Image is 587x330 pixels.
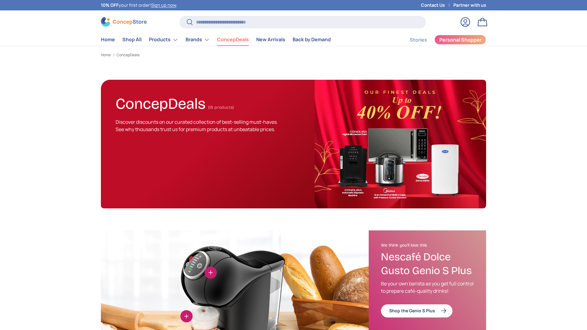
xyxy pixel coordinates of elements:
h2: We think you'll love this [381,243,474,248]
summary: Brands [182,34,213,46]
a: Personal Shopper [434,35,486,45]
img: ConcepStore [101,17,147,27]
a: Sign up now [151,2,176,8]
summary: Products [145,34,182,46]
nav: Breadcrumbs [101,52,486,58]
span: Personal Shopper [439,37,482,42]
h3: Nescafé Dolce Gusto Genio S Plus [381,250,474,278]
a: Products [149,34,178,46]
a: Back by Demand [293,34,331,46]
a: Partner with us [453,2,486,9]
h1: ConcepDeals [116,92,205,113]
span: Discover discounts on our curated collection of best-selling must-haves. See why thousands trust ... [116,119,278,133]
a: ConcepDeals [217,34,249,46]
a: Contact Us [421,2,453,9]
a: Home [101,34,115,46]
span: (18 products) [208,105,234,110]
a: Brands [186,34,210,46]
strong: 10% OFF [101,2,119,8]
nav: Secondary [395,34,486,46]
nav: Primary [101,34,331,46]
a: Stories [410,34,427,46]
p: Be your own barista as you get full control to prepare café-quality drinks! [381,280,474,295]
a: ConcepDeals [116,53,139,57]
a: Shop All [122,34,142,46]
img: ConcepDeals [315,80,486,208]
p: your first order! . [101,2,177,9]
a: New Arrivals [256,34,285,46]
a: Shop the Genio S Plus [381,304,452,317]
a: Home [101,53,111,57]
